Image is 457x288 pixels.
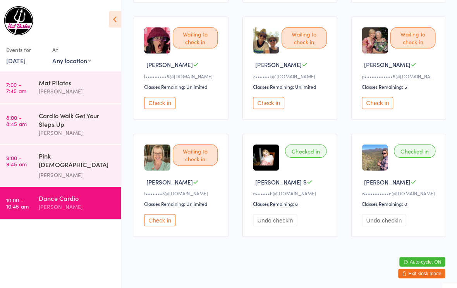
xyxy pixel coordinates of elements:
[149,176,194,184] span: [PERSON_NAME]
[10,153,30,165] time: 9:00 - 9:45 am
[362,198,437,205] div: Classes Remaining: 0
[286,143,327,156] div: Checked in
[362,212,405,224] button: Undo checkin
[175,27,219,48] div: Waiting to check in
[254,82,329,89] div: Classes Remaining: Unlimited
[146,96,177,108] button: Check in
[2,71,124,102] a: 7:00 -7:45 amMat Pilates[PERSON_NAME]
[42,110,117,127] div: Cardio Walk Get Your Steps Up
[10,55,29,64] a: [DATE]
[2,143,124,184] a: 9:00 -9:45 amPink [DEMOGRAPHIC_DATA] Strength[PERSON_NAME]
[8,6,37,35] img: Evil Barbee Personal Training
[362,188,437,194] div: w••••••••••n@[DOMAIN_NAME]
[146,212,177,224] button: Check in
[146,143,172,169] img: image1672568956.png
[10,195,32,207] time: 10:00 - 10:45 am
[10,43,48,55] div: Events for
[399,254,444,264] button: Auto-cycle: ON
[398,266,444,275] button: Exit kiosk mode
[393,143,435,156] div: Checked in
[146,198,222,205] div: Classes Remaining: Unlimited
[254,72,329,78] div: z••••••k@[DOMAIN_NAME]
[256,176,307,184] span: [PERSON_NAME] S
[146,72,222,78] div: l•••••••••5@[DOMAIN_NAME]
[390,27,435,48] div: Waiting to check in
[56,43,94,55] div: At
[149,60,194,68] span: [PERSON_NAME]
[254,188,329,194] div: a••••••h@[DOMAIN_NAME]
[362,72,437,78] div: p••••••••••••5@[DOMAIN_NAME]
[146,82,222,89] div: Classes Remaining: Unlimited
[362,143,388,169] img: image1657154762.png
[2,185,124,217] a: 10:00 -10:45 amDance Cardio[PERSON_NAME]
[254,96,285,108] button: Check in
[254,198,329,205] div: Classes Remaining: 8
[282,27,327,48] div: Waiting to check in
[362,96,393,108] button: Check in
[42,127,117,136] div: [PERSON_NAME]
[175,143,219,164] div: Waiting to check in
[146,188,222,194] div: t•••••••3@[DOMAIN_NAME]
[364,176,410,184] span: [PERSON_NAME]
[42,169,117,178] div: [PERSON_NAME]
[254,27,280,53] img: image1674466059.png
[362,82,437,89] div: Classes Remaining: 5
[42,86,117,95] div: [PERSON_NAME]
[364,60,410,68] span: [PERSON_NAME]
[256,60,302,68] span: [PERSON_NAME]
[42,77,117,86] div: Mat Pilates
[42,191,117,200] div: Dance Cardio
[146,27,172,53] img: image1732870117.png
[362,27,388,53] img: image1687150558.png
[10,113,30,125] time: 8:00 - 8:45 am
[254,143,280,169] img: image1653550475.png
[254,212,298,224] button: Undo checkin
[56,55,94,64] div: Any location
[2,103,124,142] a: 8:00 -8:45 amCardio Walk Get Your Steps Up[PERSON_NAME]
[42,200,117,209] div: [PERSON_NAME]
[42,150,117,169] div: Pink [DEMOGRAPHIC_DATA] Strength
[10,80,30,93] time: 7:00 - 7:45 am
